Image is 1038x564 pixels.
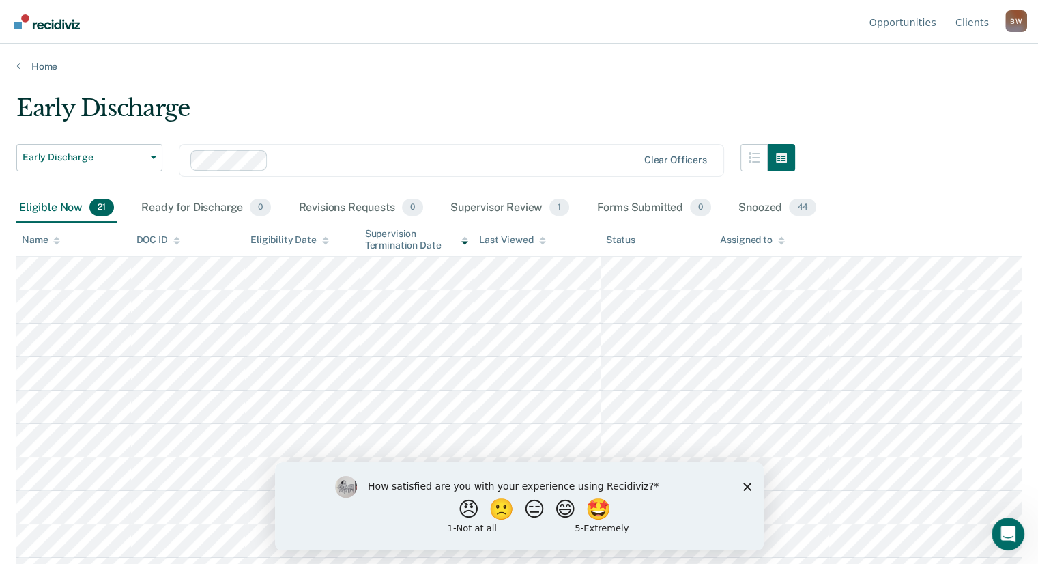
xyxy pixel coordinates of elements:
[365,228,469,251] div: Supervision Termination Date
[992,518,1024,550] iframe: Intercom live chat
[16,144,162,171] button: Early Discharge
[139,193,274,223] div: Ready for Discharge0
[606,234,635,246] div: Status
[644,154,707,166] div: Clear officers
[549,199,569,216] span: 1
[479,234,545,246] div: Last Viewed
[250,199,271,216] span: 0
[736,193,819,223] div: Snoozed44
[89,199,114,216] span: 21
[720,234,784,246] div: Assigned to
[16,60,1022,72] a: Home
[275,462,764,550] iframe: Survey by Kim from Recidiviz
[250,234,329,246] div: Eligibility Date
[690,199,711,216] span: 0
[22,234,60,246] div: Name
[295,193,425,223] div: Revisions Requests0
[23,152,145,163] span: Early Discharge
[402,199,423,216] span: 0
[136,234,180,246] div: DOC ID
[1005,10,1027,32] button: Profile dropdown button
[789,199,816,216] span: 44
[16,193,117,223] div: Eligible Now21
[1005,10,1027,32] div: B W
[14,14,80,29] img: Recidiviz
[594,193,714,223] div: Forms Submitted0
[16,94,795,133] div: Early Discharge
[448,193,573,223] div: Supervisor Review1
